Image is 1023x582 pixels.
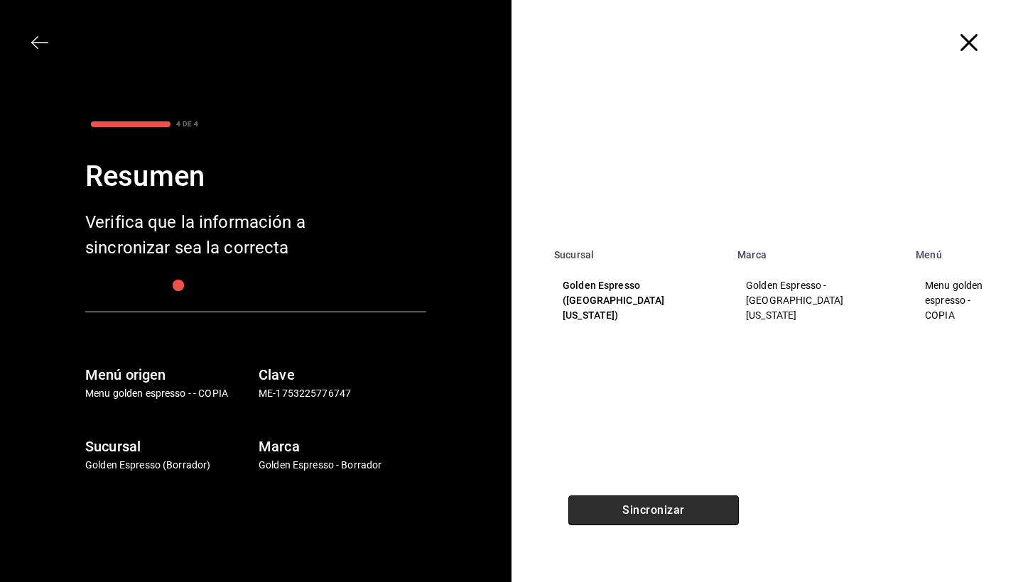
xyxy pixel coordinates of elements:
p: Golden Espresso - [GEOGRAPHIC_DATA][US_STATE] [746,278,890,323]
th: Sucursal [546,241,729,260]
p: Golden Espresso ([GEOGRAPHIC_DATA][US_STATE]) [563,278,712,323]
p: ME-1753225776747 [259,386,426,401]
th: Menú [907,241,1023,260]
div: Verifica que la información a sincronizar sea la correcta [85,209,313,260]
h6: Marca [259,435,426,458]
button: Sincronizar [568,495,739,525]
h6: Clave [259,363,426,386]
th: Marca [729,241,907,260]
div: Resumen [85,155,426,198]
div: 4 DE 4 [176,119,198,129]
p: Golden Espresso (Borrador) [85,458,253,473]
p: Menu golden espresso - COPIA [925,278,1000,323]
h6: Menú origen [85,363,253,386]
p: Golden Espresso - Borrador [259,458,426,473]
h6: Sucursal [85,435,253,458]
p: Menu golden espresso - - COPIA [85,386,253,401]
